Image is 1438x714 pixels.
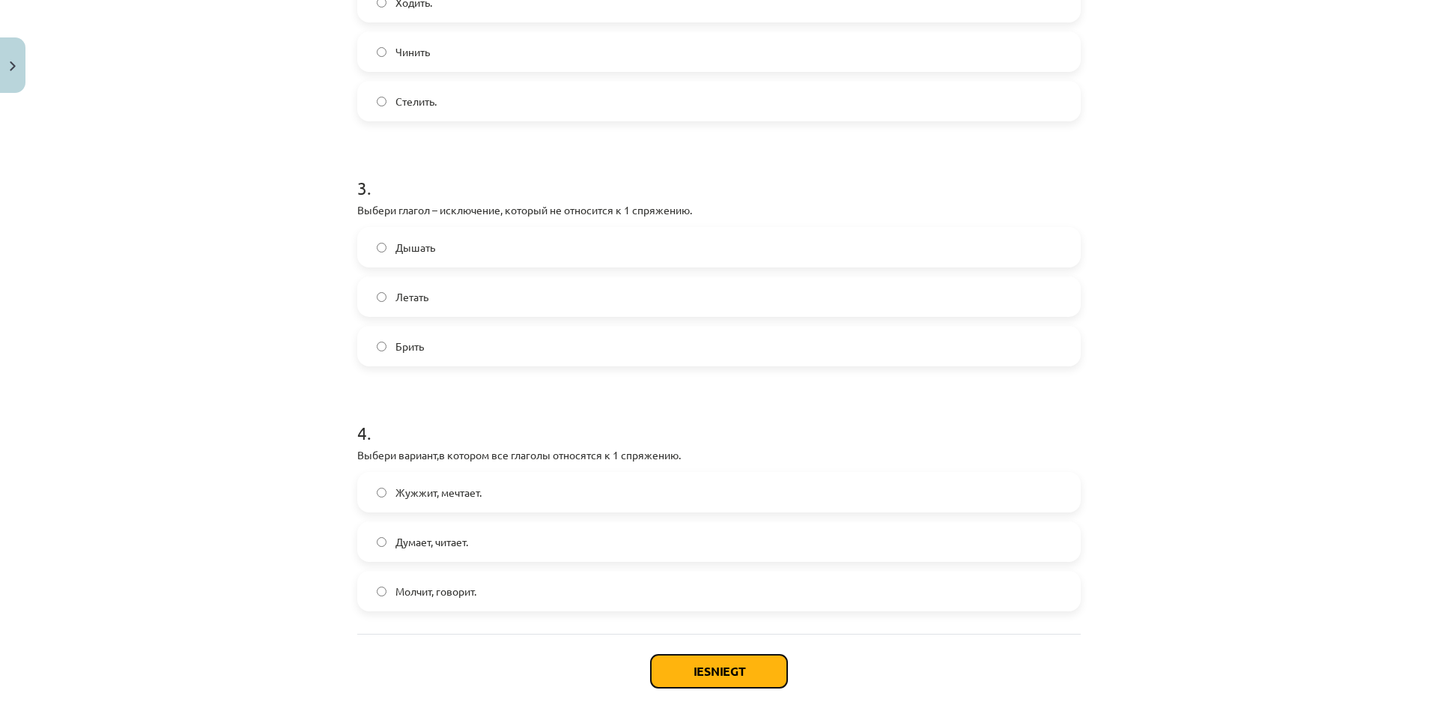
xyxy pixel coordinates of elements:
input: Чинить [377,47,386,57]
span: Молчит, говорит. [395,584,476,599]
span: Стелить. [395,94,437,109]
input: Жужжит, мечтает. [377,488,386,497]
span: Чинить [395,44,430,60]
input: Стелить. [377,97,386,106]
input: Думает, читает. [377,537,386,547]
img: icon-close-lesson-0947bae3869378f0d4975bcd49f059093ad1ed9edebbc8119c70593378902aed.svg [10,61,16,71]
span: Брить [395,339,424,354]
h1: 4 . [357,396,1081,443]
input: Брить [377,342,386,351]
span: Думает, читает. [395,534,468,550]
h1: 3 . [357,151,1081,198]
input: Молчит, говорит. [377,587,386,596]
span: Жужжит, мечтает. [395,485,482,500]
input: Дышать [377,243,386,252]
button: Iesniegt [651,655,787,688]
p: Выбери глагол – исключение, который не относится к 1 спряжению. [357,202,1081,218]
p: Выбери вариант,в котором все глаголы относятся к 1 спряжению. [357,447,1081,463]
input: Летать [377,292,386,302]
span: Дышать [395,240,435,255]
span: Летать [395,289,428,305]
